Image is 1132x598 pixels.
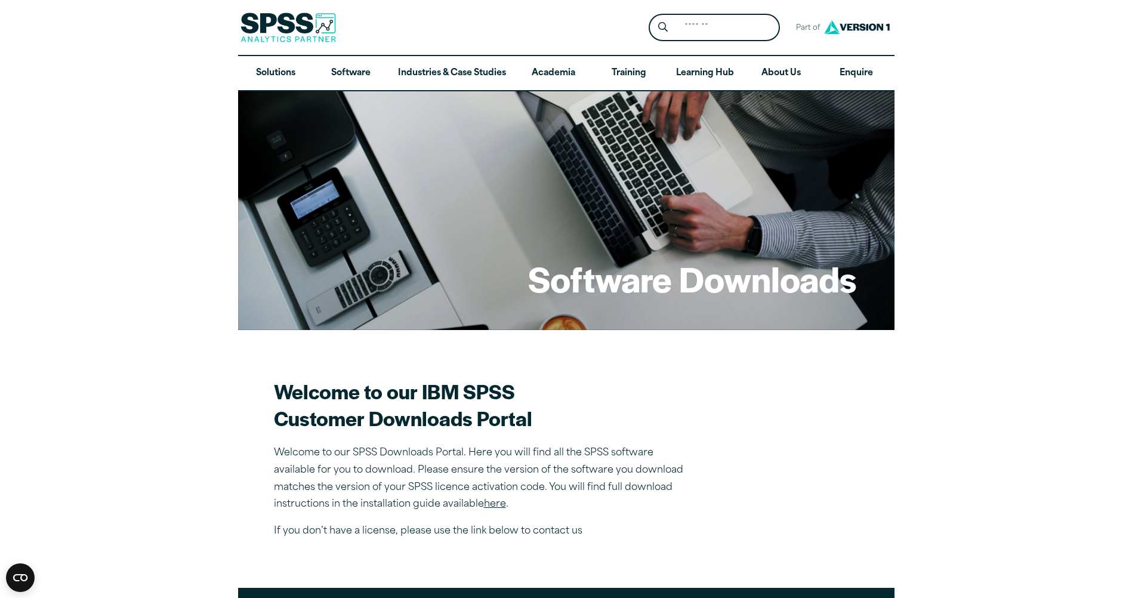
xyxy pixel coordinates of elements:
a: Industries & Case Studies [388,56,516,91]
span: Part of [789,20,821,37]
svg: Search magnifying glass icon [658,22,668,32]
img: SPSS Analytics Partner [240,13,336,42]
img: Version1 Logo [821,16,893,38]
a: Academia [516,56,591,91]
a: Enquire [819,56,894,91]
a: here [484,500,506,509]
form: Site Header Search Form [649,14,780,42]
p: If you don’t have a license, please use the link below to contact us [274,523,692,540]
a: Training [591,56,666,91]
a: About Us [744,56,819,91]
p: Welcome to our SPSS Downloads Portal. Here you will find all the SPSS software available for you ... [274,445,692,513]
a: Solutions [238,56,313,91]
a: Learning Hub [667,56,744,91]
button: Open CMP widget [6,563,35,592]
h2: Welcome to our IBM SPSS Customer Downloads Portal [274,378,692,431]
nav: Desktop version of site main menu [238,56,895,91]
a: Software [313,56,388,91]
button: Search magnifying glass icon [652,17,674,39]
h1: Software Downloads [528,255,856,302]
